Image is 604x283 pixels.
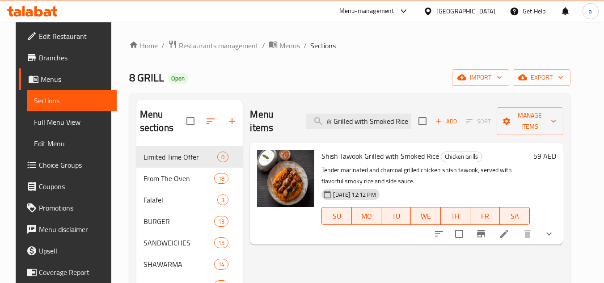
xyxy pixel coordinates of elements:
div: SANDWEICHES15 [136,232,243,253]
button: Add [432,114,460,128]
button: delete [517,223,538,245]
div: items [217,194,228,205]
span: Menus [41,74,110,84]
button: FR [470,207,500,225]
span: Full Menu View [34,117,110,127]
a: Restaurants management [168,40,258,51]
span: From The Oven [144,173,214,184]
span: Falafel [144,194,218,205]
span: Coupons [39,181,110,192]
span: Sections [310,40,336,51]
span: Choice Groups [39,160,110,170]
span: Limited Time Offer [144,152,218,162]
button: Branch-specific-item [470,223,492,245]
a: Edit Restaurant [19,25,117,47]
a: Menu disclaimer [19,219,117,240]
span: Menu disclaimer [39,224,110,235]
div: [GEOGRAPHIC_DATA] [436,6,495,16]
span: 18 [215,174,228,183]
div: Falafel3 [136,189,243,211]
a: Coupons [19,176,117,197]
input: search [306,114,411,129]
div: Chicken Grills [441,152,482,162]
div: BURGER13 [136,211,243,232]
div: items [217,152,228,162]
div: From The Oven18 [136,168,243,189]
a: Upsell [19,240,117,262]
button: WE [411,207,440,225]
span: 14 [215,260,228,269]
div: items [214,237,228,248]
button: SA [500,207,529,225]
span: MO [355,210,378,223]
span: TH [444,210,467,223]
span: import [459,72,502,83]
span: FR [474,210,496,223]
span: Shish Tawook Grilled with Smoked Rice [321,149,439,163]
h2: Menu items [250,108,295,135]
span: SA [503,210,526,223]
span: Menus [279,40,300,51]
a: Edit Menu [27,133,117,154]
p: Tender marinated and charcoal grilled chicken shish tawook, served with flavorful smoky rice and ... [321,165,529,187]
span: SHAWARMA [144,259,214,270]
button: export [513,69,570,86]
span: Branches [39,52,110,63]
button: Add section [221,110,243,132]
button: sort-choices [428,223,450,245]
span: SU [325,210,348,223]
h6: 59 AED [533,150,556,162]
span: TU [385,210,407,223]
svg: Show Choices [544,228,554,239]
span: Open [168,75,188,82]
div: items [214,216,228,227]
span: Select section [413,112,432,131]
span: Manage items [504,110,556,132]
span: [DATE] 12:12 PM [329,190,379,199]
span: Select section first [460,114,497,128]
span: Edit Restaurant [39,31,110,42]
span: Sections [34,95,110,106]
a: Promotions [19,197,117,219]
h2: Menu sections [140,108,187,135]
span: a [589,6,592,16]
button: TU [381,207,411,225]
span: 0 [218,153,228,161]
li: / [161,40,165,51]
span: WE [414,210,437,223]
a: Branches [19,47,117,68]
span: 8 GRILL [129,68,164,88]
button: SU [321,207,351,225]
img: Shish Tawook Grilled with Smoked Rice [257,150,314,207]
button: Manage items [497,107,563,135]
a: Home [129,40,158,51]
span: 15 [215,239,228,247]
span: Promotions [39,203,110,213]
div: items [214,173,228,184]
span: Add item [432,114,460,128]
nav: breadcrumb [129,40,570,51]
a: Sections [27,90,117,111]
a: Menus [19,68,117,90]
span: Restaurants management [179,40,258,51]
span: export [520,72,563,83]
div: Open [168,73,188,84]
button: MO [352,207,381,225]
a: Choice Groups [19,154,117,176]
div: Limited Time Offer0 [136,146,243,168]
span: Chicken Grills [441,152,482,162]
a: Menus [269,40,300,51]
span: Select all sections [181,112,200,131]
span: Edit Menu [34,138,110,149]
span: Sort sections [200,110,221,132]
span: SANDWEICHES [144,237,214,248]
a: Full Menu View [27,111,117,133]
span: BURGER [144,216,214,227]
span: Upsell [39,245,110,256]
